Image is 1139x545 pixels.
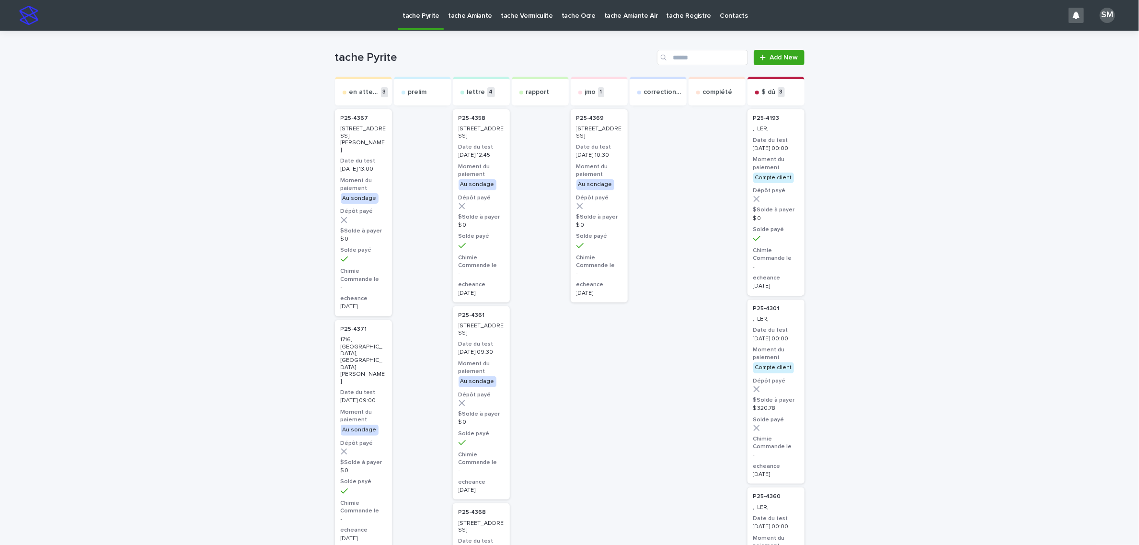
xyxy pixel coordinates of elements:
[341,303,386,310] p: [DATE]
[571,109,628,302] a: P25-4369 [STREET_ADDRESS]Date du test[DATE] 10:30Moment du paiementAu sondageDépôt payé$Solde à p...
[598,87,604,97] p: 1
[341,478,386,486] h3: Solde payé
[576,232,622,240] h3: Solde payé
[341,397,386,404] p: [DATE] 09:00
[657,50,748,65] input: Search
[753,452,799,458] p: -
[487,87,495,97] p: 4
[459,232,504,240] h3: Solde payé
[459,323,504,336] p: [STREET_ADDRESS]
[576,143,622,151] h3: Date du test
[459,194,504,202] h3: Dépôt payé
[453,306,510,499] a: P25-4361 [STREET_ADDRESS]Date du test[DATE] 09:30Moment du paiementAu sondageDépôt payé$Solde à p...
[341,389,386,396] h3: Date du test
[341,526,386,534] h3: echeance
[753,156,799,171] h3: Moment du paiement
[459,360,504,375] h3: Moment du paiement
[576,152,622,159] p: [DATE] 10:30
[341,115,368,122] p: P25-4367
[341,326,367,333] p: P25-4371
[341,126,386,153] p: [STREET_ADDRESS][PERSON_NAME]
[341,227,386,235] h3: $Solde à payer
[753,523,799,530] p: [DATE] 00:00
[341,467,386,474] p: $ 0
[576,179,614,190] div: Au sondage
[526,88,550,96] p: rapport
[576,194,622,202] h3: Dépôt payé
[459,430,504,438] h3: Solde payé
[753,416,799,424] h3: Solde payé
[703,88,733,96] p: complété
[459,451,504,466] h3: Chimie Commande le
[753,187,799,195] h3: Dépôt payé
[459,163,504,178] h3: Moment du paiement
[459,467,504,474] p: -
[459,410,504,418] h3: $Solde à payer
[459,222,504,229] p: $ 0
[341,193,379,204] div: Au sondage
[753,126,799,132] p: , LER,
[349,88,379,96] p: en attente
[770,54,798,61] span: Add New
[753,247,799,262] h3: Chimie Commande le
[459,520,504,534] p: [STREET_ADDRESS]
[576,222,622,229] p: $ 0
[341,177,386,192] h3: Moment du paiement
[341,157,386,165] h3: Date du test
[748,300,805,484] a: P25-4301 , LER,Date du test[DATE] 00:00Moment du paiementCompte clientDépôt payé$Solde à payer$ 3...
[335,51,654,65] h1: tache Pyrite
[341,499,386,515] h3: Chimie Commande le
[753,377,799,385] h3: Dépôt payé
[748,109,805,296] a: P25-4193 , LER,Date du test[DATE] 00:00Moment du paiementCompte clientDépôt payé$Solde à payer$ 0...
[459,143,504,151] h3: Date du test
[753,463,799,470] h3: echeance
[753,346,799,361] h3: Moment du paiement
[459,391,504,399] h3: Dépôt payé
[459,290,504,297] p: [DATE]
[341,236,386,243] p: $ 0
[753,405,799,412] p: $ 320.78
[585,88,596,96] p: jmo
[459,419,504,426] p: $ 0
[644,88,683,96] p: correction exp
[753,504,799,511] p: , LER,
[19,6,38,25] img: stacker-logo-s-only.png
[459,349,504,356] p: [DATE] 09:30
[459,270,504,277] p: -
[753,115,780,122] p: P25-4193
[341,166,386,173] p: [DATE] 13:00
[467,88,485,96] p: lettre
[753,215,799,222] p: $ 0
[341,246,386,254] h3: Solde payé
[753,316,799,323] p: , LER,
[453,109,510,302] div: P25-4358 [STREET_ADDRESS]Date du test[DATE] 12:45Moment du paiementAu sondageDépôt payé$Solde à p...
[341,284,386,291] p: -
[341,295,386,302] h3: echeance
[753,283,799,290] p: [DATE]
[341,516,386,522] p: -
[576,126,622,139] p: [STREET_ADDRESS]
[576,115,604,122] p: P25-4369
[459,487,504,494] p: [DATE]
[459,281,504,289] h3: echeance
[341,440,386,447] h3: Dépôt payé
[459,509,486,516] p: P25-4368
[576,213,622,221] h3: $Solde à payer
[341,336,386,385] p: 1716, [GEOGRAPHIC_DATA], [GEOGRAPHIC_DATA][PERSON_NAME]
[341,535,386,542] p: [DATE]
[459,179,496,190] div: Au sondage
[753,435,799,451] h3: Chimie Commande le
[381,87,388,97] p: 3
[335,109,392,316] a: P25-4367 [STREET_ADDRESS][PERSON_NAME]Date du test[DATE] 13:00Moment du paiementAu sondageDépôt p...
[459,537,504,545] h3: Date du test
[341,459,386,466] h3: $Solde à payer
[753,515,799,522] h3: Date du test
[459,115,486,122] p: P25-4358
[753,493,781,500] p: P25-4360
[753,471,799,478] p: [DATE]
[753,226,799,233] h3: Solde payé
